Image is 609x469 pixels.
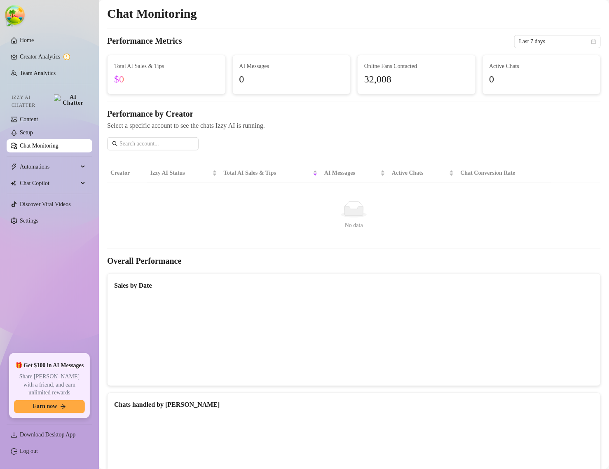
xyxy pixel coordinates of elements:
[20,70,56,76] a: Team Analytics
[54,94,86,106] img: AI Chatter
[20,37,34,43] a: Home
[15,361,84,370] span: 🎁 Get $100 in AI Messages
[119,139,194,148] input: Search account...
[147,164,220,183] th: Izzy AI Status
[107,108,601,120] h4: Performance by Creator
[107,164,147,183] th: Creator
[20,129,33,136] a: Setup
[220,164,321,183] th: Total AI Sales & Tips
[20,218,38,224] a: Settings
[7,7,23,23] button: Open Tanstack query devtools
[33,403,57,410] span: Earn now
[11,164,17,170] span: thunderbolt
[14,400,85,413] button: Earn nowarrow-right
[20,177,78,190] span: Chat Copilot
[20,116,38,122] a: Content
[364,72,469,87] span: 32,008
[107,6,197,21] h2: Chat Monitoring
[324,169,379,178] span: AI Messages
[14,373,85,397] span: Share [PERSON_NAME] with a friend, and earn unlimited rewards
[107,120,601,131] span: Select a specific account to see the chats Izzy AI is running.
[224,169,311,178] span: Total AI Sales & Tips
[490,62,594,71] span: Active Chats
[239,62,344,71] span: AI Messages
[107,255,601,267] h4: Overall Performance
[12,94,51,109] span: Izzy AI Chatter
[20,201,71,207] a: Discover Viral Videos
[392,169,447,178] span: Active Chats
[114,62,219,71] span: Total AI Sales & Tips
[490,72,594,87] span: 0
[114,74,124,84] span: $0
[114,400,594,410] div: Chats handled by [PERSON_NAME]
[114,221,594,230] div: No data
[150,169,211,178] span: Izzy AI Status
[519,35,596,48] span: Last 7 days
[60,404,66,410] span: arrow-right
[20,143,59,149] a: Chat Monitoring
[112,141,118,147] span: search
[389,164,457,183] th: Active Chats
[20,448,38,455] a: Log out
[239,72,344,87] span: 0
[114,280,594,291] div: Sales by Date
[591,39,596,44] span: calendar
[20,50,86,63] a: Creator Analytics exclamation-circle
[364,62,469,71] span: Online Fans Contacted
[11,432,17,439] span: download
[457,164,552,183] th: Chat Conversion Rate
[20,160,78,174] span: Automations
[107,35,182,48] h4: Performance Metrics
[321,164,389,183] th: AI Messages
[20,432,75,438] span: Download Desktop App
[11,181,16,186] img: Chat Copilot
